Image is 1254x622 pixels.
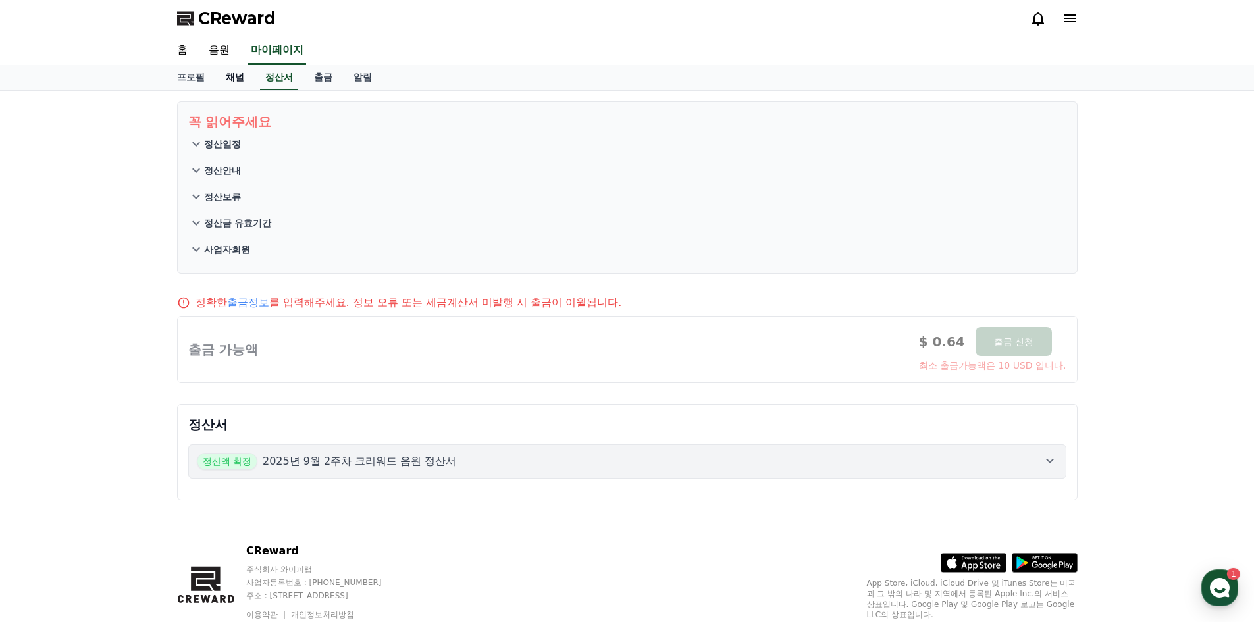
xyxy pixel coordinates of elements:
p: 정산보류 [204,190,241,203]
span: 대화 [120,438,136,448]
span: 정산액 확정 [197,453,257,470]
a: 정산서 [260,65,298,90]
a: 마이페이지 [248,37,306,65]
p: 주식회사 와이피랩 [246,564,407,575]
a: 출금정보 [227,296,269,309]
p: 사업자등록번호 : [PHONE_NUMBER] [246,577,407,588]
p: 정확한 를 입력해주세요. 정보 오류 또는 세금계산서 미발행 시 출금이 이월됩니다. [196,295,622,311]
span: 1 [134,417,138,427]
p: 2025년 9월 2주차 크리워드 음원 정산서 [263,454,457,469]
button: 정산보류 [188,184,1066,210]
a: CReward [177,8,276,29]
button: 정산금 유효기간 [188,210,1066,236]
button: 정산액 확정 2025년 9월 2주차 크리워드 음원 정산서 [188,444,1066,479]
a: 설정 [170,417,253,450]
a: 출금 [303,65,343,90]
a: 이용약관 [246,610,288,619]
p: CReward [246,543,407,559]
p: 꼭 읽어주세요 [188,113,1066,131]
a: 프로필 [167,65,215,90]
a: 홈 [167,37,198,65]
button: 사업자회원 [188,236,1066,263]
p: 사업자회원 [204,243,250,256]
a: 채널 [215,65,255,90]
p: 정산안내 [204,164,241,177]
a: 홈 [4,417,87,450]
span: 설정 [203,437,219,448]
p: 정산서 [188,415,1066,434]
p: App Store, iCloud, iCloud Drive 및 iTunes Store는 미국과 그 밖의 나라 및 지역에서 등록된 Apple Inc.의 서비스 상표입니다. Goo... [867,578,1078,620]
a: 개인정보처리방침 [291,610,354,619]
a: 음원 [198,37,240,65]
button: 정산안내 [188,157,1066,184]
p: 정산일정 [204,138,241,151]
button: 정산일정 [188,131,1066,157]
a: 알림 [343,65,382,90]
span: CReward [198,8,276,29]
p: 주소 : [STREET_ADDRESS] [246,590,407,601]
a: 1대화 [87,417,170,450]
span: 홈 [41,437,49,448]
p: 정산금 유효기간 [204,217,272,230]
